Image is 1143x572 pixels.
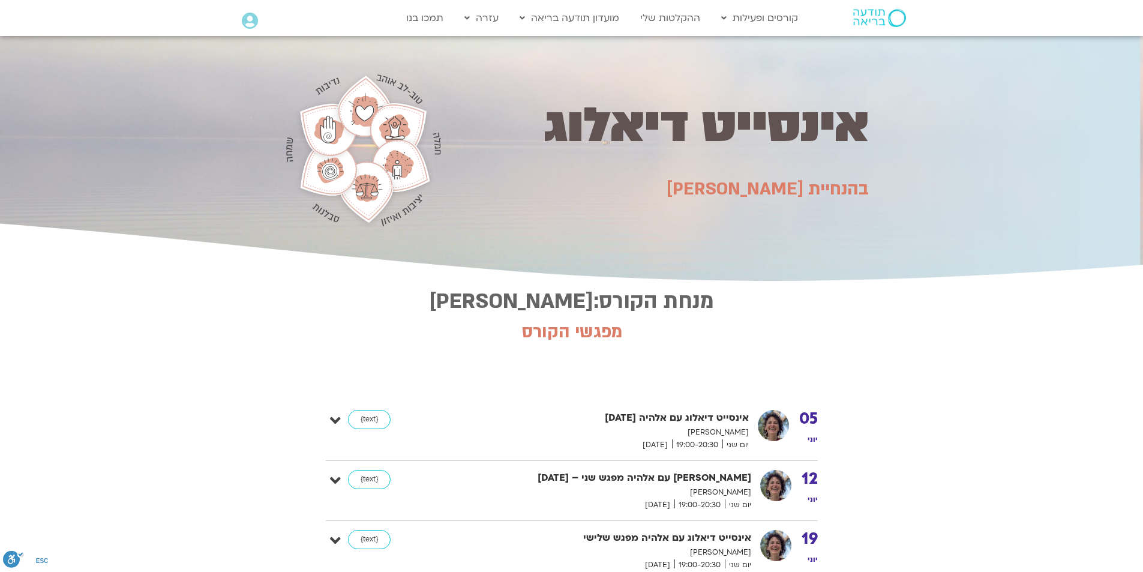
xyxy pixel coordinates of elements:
[463,486,751,499] p: [PERSON_NAME]
[808,177,869,200] span: בהנחיית
[725,499,751,511] span: יום שני
[638,439,672,451] span: [DATE]
[641,559,674,571] span: [DATE]
[672,439,722,451] span: 19:00-20:30
[458,7,505,29] a: עזרה
[802,470,818,488] strong: 12
[463,530,751,546] strong: אינסייט דיאלוג עם אלהיה מפגש שלישי
[320,324,824,340] h1: מפגשי הקורס
[715,7,804,29] a: קורסים ופעילות
[463,546,751,559] p: [PERSON_NAME]
[348,530,391,549] a: {text}
[348,410,391,429] a: {text}
[348,470,391,489] a: {text}
[799,410,818,428] strong: 05
[463,470,751,486] strong: [PERSON_NAME] עם אלהיה מפגש שני – [DATE]
[350,291,794,312] h3: מנחת הקורס:[PERSON_NAME]
[514,7,625,29] a: מועדון תודעה בריאה
[808,555,818,564] span: יוני
[808,495,818,504] span: יוני
[461,410,749,426] strong: אינסייט דיאלוג עם אלהיה [DATE]
[674,559,725,571] span: 19:00-20:30
[400,7,449,29] a: תמכו בנו
[722,439,749,451] span: יום שני
[808,435,818,444] span: יוני
[802,530,818,548] strong: 19
[667,177,803,201] span: [PERSON_NAME]
[674,499,725,511] span: 19:00-20:30
[634,7,706,29] a: ההקלטות שלי
[453,104,869,148] h1: אינסייט דיאלוג
[641,499,674,511] span: [DATE]
[725,559,751,571] span: יום שני
[461,426,749,439] p: [PERSON_NAME]
[853,9,906,27] img: תודעה בריאה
